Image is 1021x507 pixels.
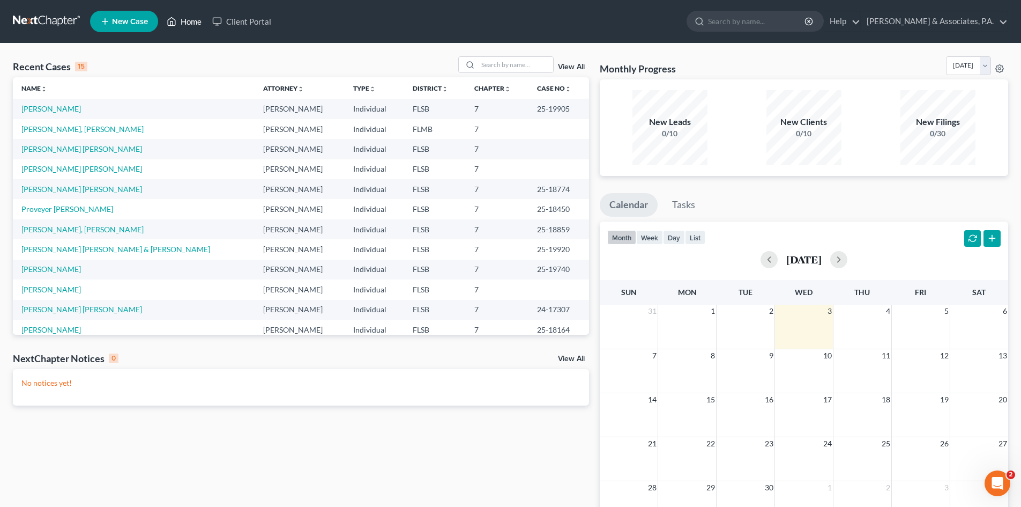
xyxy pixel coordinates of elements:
a: [PERSON_NAME] [PERSON_NAME] & [PERSON_NAME] [21,245,210,254]
span: 8 [710,349,716,362]
td: 7 [466,99,528,119]
td: Individual [345,280,404,299]
td: FLSB [404,139,466,159]
div: NextChapter Notices [13,352,118,365]
i: unfold_more [369,86,376,92]
span: 19 [939,393,950,406]
a: [PERSON_NAME] [PERSON_NAME] [21,185,142,194]
a: [PERSON_NAME] [21,104,81,113]
td: [PERSON_NAME] [255,139,345,159]
td: FLSB [404,280,466,299]
span: 11 [881,349,891,362]
span: 25 [881,437,891,450]
span: 2 [768,305,774,318]
td: 25-18774 [528,179,589,199]
td: 7 [466,159,528,179]
td: 25-19905 [528,99,589,119]
td: [PERSON_NAME] [255,239,345,259]
td: [PERSON_NAME] [255,119,345,139]
span: 10 [822,349,833,362]
td: [PERSON_NAME] [255,179,345,199]
span: 4 [885,305,891,318]
a: Nameunfold_more [21,84,47,92]
a: [PERSON_NAME] [21,264,81,274]
span: Fri [915,288,926,297]
span: Wed [795,288,813,297]
div: Recent Cases [13,60,87,73]
span: 31 [647,305,658,318]
div: New Clients [766,116,841,128]
a: Proveyer [PERSON_NAME] [21,204,113,214]
td: FLMB [404,119,466,139]
td: Individual [345,139,404,159]
td: Individual [345,199,404,219]
span: 30 [764,481,774,494]
td: Individual [345,320,404,340]
td: 25-18164 [528,320,589,340]
a: [PERSON_NAME] [PERSON_NAME] [21,164,142,173]
td: [PERSON_NAME] [255,320,345,340]
span: 6 [1002,305,1008,318]
td: 7 [466,300,528,320]
h2: [DATE] [786,254,822,265]
a: [PERSON_NAME] [21,325,81,334]
a: Help [824,12,860,31]
span: 9 [768,349,774,362]
td: 7 [466,280,528,299]
td: [PERSON_NAME] [255,199,345,219]
button: week [636,230,663,245]
span: New Case [112,18,148,26]
a: Case Nounfold_more [537,84,571,92]
a: [PERSON_NAME] & Associates, P.A. [861,12,1008,31]
td: 7 [466,139,528,159]
td: FLSB [404,320,466,340]
span: 2 [885,481,891,494]
a: Typeunfold_more [353,84,376,92]
span: 13 [997,349,1008,362]
td: 7 [466,199,528,219]
button: list [685,230,705,245]
td: Individual [345,300,404,320]
div: New Filings [900,116,975,128]
span: Sat [972,288,986,297]
a: Home [161,12,207,31]
td: 7 [466,260,528,280]
td: 25-18450 [528,199,589,219]
td: [PERSON_NAME] [255,159,345,179]
a: [PERSON_NAME], [PERSON_NAME] [21,225,144,234]
td: FLSB [404,99,466,119]
a: [PERSON_NAME], [PERSON_NAME] [21,124,144,134]
span: 1 [710,305,716,318]
td: FLSB [404,300,466,320]
span: 28 [647,481,658,494]
td: Individual [345,119,404,139]
div: 0/10 [766,128,841,139]
td: FLSB [404,179,466,199]
span: 15 [705,393,716,406]
a: Client Portal [207,12,277,31]
td: 25-19920 [528,239,589,259]
td: 7 [466,239,528,259]
a: [PERSON_NAME] [21,285,81,294]
h3: Monthly Progress [600,62,676,75]
div: 15 [75,62,87,71]
a: Calendar [600,193,658,217]
span: 27 [997,437,1008,450]
td: 7 [466,179,528,199]
td: 25-18859 [528,219,589,239]
span: 16 [764,393,774,406]
i: unfold_more [565,86,571,92]
button: day [663,230,685,245]
button: month [607,230,636,245]
td: FLSB [404,260,466,280]
td: [PERSON_NAME] [255,219,345,239]
span: Tue [739,288,752,297]
a: Tasks [662,193,705,217]
span: Mon [678,288,697,297]
td: [PERSON_NAME] [255,280,345,299]
td: FLSB [404,159,466,179]
span: Thu [854,288,870,297]
td: [PERSON_NAME] [255,260,345,280]
a: Districtunfold_more [413,84,448,92]
iframe: Intercom live chat [985,471,1010,496]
